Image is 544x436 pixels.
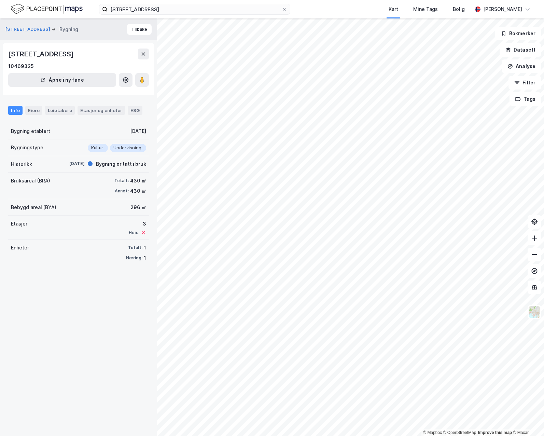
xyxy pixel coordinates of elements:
[453,5,465,13] div: Bolig
[510,403,544,436] iframe: Chat Widget
[11,160,32,168] div: Historikk
[45,106,75,115] div: Leietakere
[510,92,541,106] button: Tags
[502,59,541,73] button: Analyse
[11,244,29,252] div: Enheter
[128,106,142,115] div: ESG
[528,305,541,318] img: Z
[423,430,442,435] a: Mapbox
[108,4,282,14] input: Søk på adresse, matrikkel, gårdeiere, leietakere eller personer
[57,161,85,167] div: [DATE]
[80,107,122,113] div: Etasjer og enheter
[11,203,56,212] div: Bebygd areal (BYA)
[114,178,129,183] div: Totalt:
[11,3,83,15] img: logo.f888ab2527a4732fd821a326f86c7f29.svg
[128,245,142,250] div: Totalt:
[126,255,142,261] div: Næring:
[8,106,23,115] div: Info
[115,188,129,194] div: Annet:
[144,254,146,262] div: 1
[130,203,146,212] div: 296 ㎡
[129,230,139,235] div: Heis:
[129,220,146,228] div: 3
[59,25,78,33] div: Bygning
[8,62,34,70] div: 10469325
[389,5,398,13] div: Kart
[8,73,116,87] button: Åpne i ny fane
[130,187,146,195] div: 430 ㎡
[443,430,476,435] a: OpenStreetMap
[510,403,544,436] div: Kontrollprogram for chat
[127,24,152,35] button: Tilbake
[144,244,146,252] div: 1
[11,220,27,228] div: Etasjer
[96,160,146,168] div: Bygning er tatt i bruk
[483,5,522,13] div: [PERSON_NAME]
[11,144,43,152] div: Bygningstype
[11,177,50,185] div: Bruksareal (BRA)
[11,127,50,135] div: Bygning etablert
[130,127,146,135] div: [DATE]
[130,177,146,185] div: 430 ㎡
[500,43,541,57] button: Datasett
[478,430,512,435] a: Improve this map
[8,49,75,59] div: [STREET_ADDRESS]
[495,27,541,40] button: Bokmerker
[5,26,52,33] button: [STREET_ADDRESS]
[413,5,438,13] div: Mine Tags
[25,106,42,115] div: Eiere
[508,76,541,90] button: Filter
